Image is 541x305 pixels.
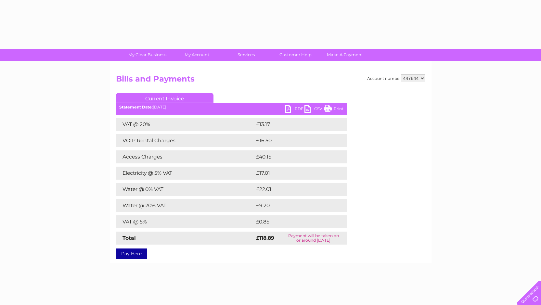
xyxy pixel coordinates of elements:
[116,93,213,103] a: Current Invoice
[119,105,153,109] b: Statement Date:
[116,134,254,147] td: VOIP Rental Charges
[256,235,274,241] strong: £118.89
[269,49,322,61] a: Customer Help
[116,105,347,109] div: [DATE]
[254,183,333,196] td: £22.01
[116,74,425,87] h2: Bills and Payments
[254,150,333,163] td: £40.15
[254,199,332,212] td: £9.20
[116,150,254,163] td: Access Charges
[219,49,273,61] a: Services
[122,235,136,241] strong: Total
[304,105,324,114] a: CSV
[254,215,331,228] td: £0.85
[116,199,254,212] td: Water @ 20% VAT
[116,118,254,131] td: VAT @ 20%
[170,49,224,61] a: My Account
[254,167,332,180] td: £17.01
[367,74,425,82] div: Account number
[324,105,343,114] a: Print
[116,167,254,180] td: Electricity @ 5% VAT
[285,105,304,114] a: PDF
[318,49,372,61] a: Make A Payment
[116,248,147,259] a: Pay Here
[254,118,332,131] td: £13.17
[254,134,333,147] td: £16.50
[280,232,346,245] td: Payment will be taken on or around [DATE]
[116,183,254,196] td: Water @ 0% VAT
[121,49,174,61] a: My Clear Business
[116,215,254,228] td: VAT @ 5%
